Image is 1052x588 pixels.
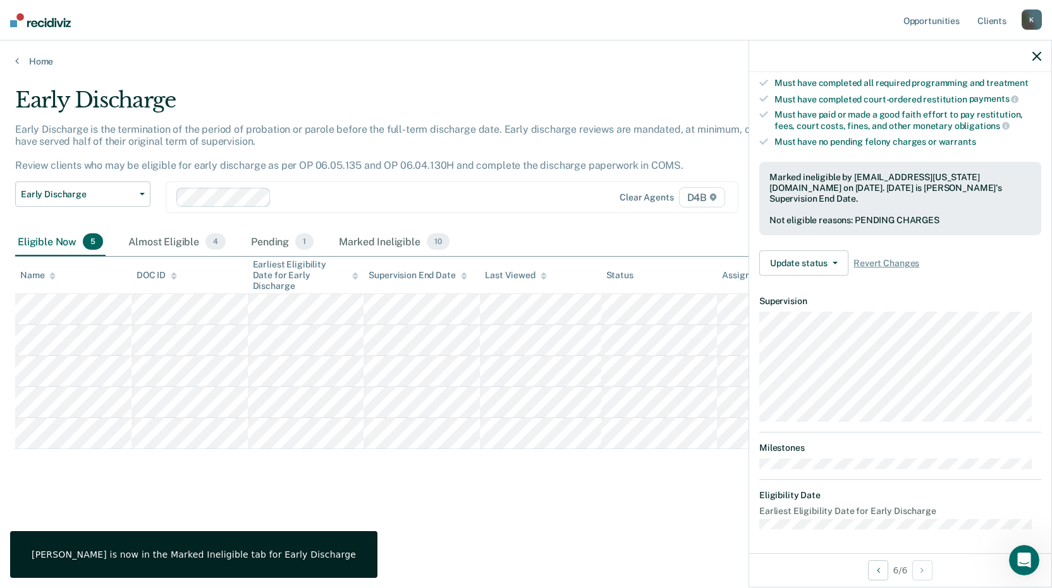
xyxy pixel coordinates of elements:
dt: Earliest Eligibility Date for Early Discharge [759,506,1041,517]
span: payments [969,94,1019,104]
button: Previous Opportunity [868,560,888,580]
div: 6 / 6 [749,553,1051,587]
div: K [1022,9,1042,30]
span: warrants [939,137,976,147]
span: obligations [955,121,1010,131]
div: Supervision End Date [369,270,467,281]
div: Assigned to [722,270,781,281]
button: Update status [759,250,848,276]
div: Status [606,270,633,281]
div: Must have paid or made a good faith effort to pay restitution, fees, court costs, fines, and othe... [774,109,1041,131]
div: Not eligible reasons: PENDING CHARGES [769,215,1031,226]
dt: Milestones [759,443,1041,453]
div: Eligible Now [15,228,106,256]
iframe: Intercom live chat [1009,545,1039,575]
dt: Supervision [759,296,1041,307]
p: Early Discharge is the termination of the period of probation or parole before the full-term disc... [15,123,800,172]
div: Earliest Eligibility Date for Early Discharge [253,259,359,291]
span: 5 [83,233,103,250]
button: Next Opportunity [912,560,933,580]
div: Name [20,270,56,281]
span: Revert Changes [853,258,919,269]
div: Marked Ineligible [336,228,451,256]
span: Early Discharge [21,189,135,200]
img: Recidiviz [10,13,71,27]
div: [PERSON_NAME] is now in the Marked Ineligible tab for Early Discharge [32,549,356,560]
div: Almost Eligible [126,228,228,256]
span: treatment [986,78,1029,88]
div: Must have completed court-ordered restitution [774,94,1041,105]
div: Clear agents [620,192,673,203]
div: Last Viewed [485,270,546,281]
div: Pending [248,228,316,256]
div: Marked ineligible by [EMAIL_ADDRESS][US_STATE][DOMAIN_NAME] on [DATE]. [DATE] is [PERSON_NAME]'s ... [769,172,1031,204]
span: 4 [205,233,226,250]
span: D4B [679,187,725,207]
span: 10 [427,233,450,250]
div: Must have no pending felony charges or [774,137,1041,147]
a: Home [15,56,1037,67]
dt: Eligibility Date [759,490,1041,501]
span: 1 [295,233,314,250]
div: Early Discharge [15,87,804,123]
div: DOC ID [137,270,177,281]
div: Must have completed all required programming and [774,78,1041,89]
